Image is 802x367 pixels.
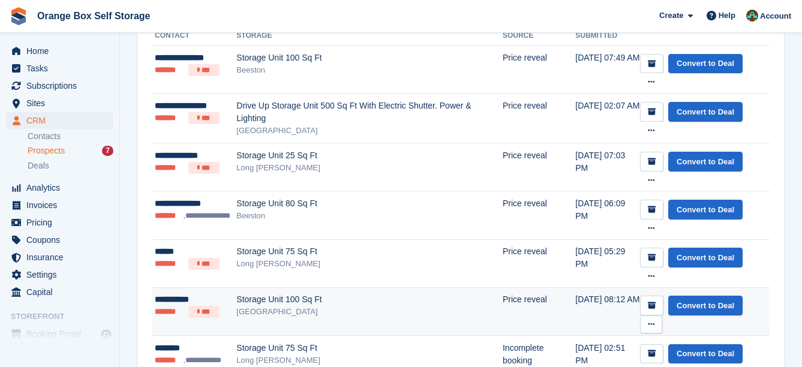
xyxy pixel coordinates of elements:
a: menu [6,214,113,231]
a: Orange Box Self Storage [32,6,155,26]
div: Long [PERSON_NAME] [236,162,503,174]
td: Price reveal [503,46,575,94]
div: Beeston [236,210,503,222]
th: Storage [236,26,503,46]
span: CRM [26,112,98,129]
span: Analytics [26,179,98,196]
span: Invoices [26,197,98,213]
span: Create [659,10,683,22]
a: menu [6,112,113,129]
a: menu [6,179,113,196]
span: Tasks [26,60,98,77]
td: Price reveal [503,239,575,287]
a: Convert to Deal [668,102,743,122]
td: [DATE] 08:12 AM [575,287,640,335]
td: [DATE] 02:07 AM [575,94,640,143]
a: Convert to Deal [668,248,743,267]
a: Deals [28,160,113,172]
div: Drive Up Storage Unit 500 Sq Ft With Electric Shutter. Power & Lighting [236,100,503,125]
div: Storage Unit 100 Sq Ft [236,293,503,306]
td: [DATE] 05:29 PM [575,239,640,287]
span: Prospects [28,145,65,157]
a: Convert to Deal [668,344,743,364]
a: Convert to Deal [668,54,743,74]
div: Storage Unit 80 Sq Ft [236,197,503,210]
a: Preview store [99,327,113,341]
div: Long [PERSON_NAME] [236,354,503,366]
a: menu [6,326,113,342]
img: stora-icon-8386f47178a22dfd0bd8f6a31ec36ba5ce8667c1dd55bd0f319d3a0aa187defe.svg [10,7,28,25]
span: Pricing [26,214,98,231]
div: [GEOGRAPHIC_DATA] [236,125,503,137]
span: Booking Portal [26,326,98,342]
td: Price reveal [503,94,575,143]
a: menu [6,231,113,248]
td: Price reveal [503,287,575,335]
img: Mike [746,10,758,22]
div: Storage Unit 25 Sq Ft [236,149,503,162]
span: Home [26,43,98,59]
span: Insurance [26,249,98,266]
div: Storage Unit 75 Sq Ft [236,245,503,258]
a: Contacts [28,131,113,142]
a: Prospects 7 [28,145,113,157]
a: menu [6,60,113,77]
span: Account [760,10,791,22]
span: Coupons [26,231,98,248]
th: Submitted [575,26,640,46]
span: Capital [26,284,98,300]
div: Long [PERSON_NAME] [236,258,503,270]
span: Storefront [11,311,119,323]
a: menu [6,43,113,59]
a: menu [6,249,113,266]
a: menu [6,284,113,300]
div: Beeston [236,64,503,76]
div: Storage Unit 75 Sq Ft [236,342,503,354]
td: Price reveal [503,143,575,191]
td: [DATE] 07:49 AM [575,46,640,94]
span: Subscriptions [26,77,98,94]
a: Convert to Deal [668,152,743,172]
a: menu [6,197,113,213]
th: Contact [152,26,236,46]
a: Convert to Deal [668,200,743,219]
a: menu [6,266,113,283]
a: menu [6,77,113,94]
span: Help [719,10,735,22]
td: Price reveal [503,191,575,239]
span: Settings [26,266,98,283]
div: Storage Unit 100 Sq Ft [236,52,503,64]
div: [GEOGRAPHIC_DATA] [236,306,503,318]
a: menu [6,95,113,112]
th: Source [503,26,575,46]
span: Sites [26,95,98,112]
div: 7 [102,146,113,156]
a: Convert to Deal [668,296,743,315]
span: Deals [28,160,49,172]
td: [DATE] 06:09 PM [575,191,640,239]
td: [DATE] 07:03 PM [575,143,640,191]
